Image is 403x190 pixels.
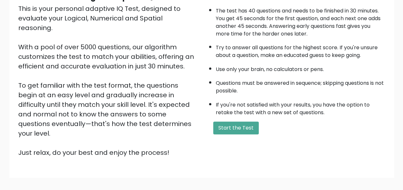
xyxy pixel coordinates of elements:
li: If you're not satisfied with your results, you have the option to retake the test with a new set ... [216,98,385,116]
li: Questions must be answered in sequence; skipping questions is not possible. [216,76,385,95]
button: Start the Test [213,122,259,134]
li: Try to answer all questions for the highest score. If you're unsure about a question, make an edu... [216,41,385,59]
li: Use only your brain, no calculators or pens. [216,62,385,73]
div: This is your personal adaptive IQ Test, designed to evaluate your Logical, Numerical and Spatial ... [18,4,198,157]
li: The test has 40 questions and needs to be finished in 30 minutes. You get 45 seconds for the firs... [216,4,385,38]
